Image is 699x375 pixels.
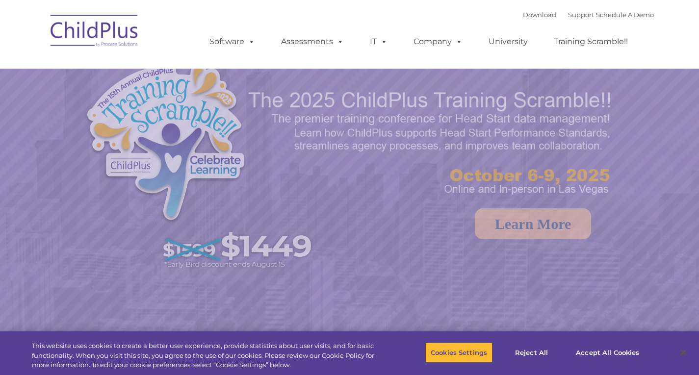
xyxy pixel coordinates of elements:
button: Reject All [501,342,562,363]
img: ChildPlus by Procare Solutions [46,8,144,57]
a: Company [404,32,472,51]
a: Learn More [475,208,591,239]
a: Training Scramble!! [544,32,638,51]
a: Support [568,11,594,19]
a: IT [360,32,397,51]
a: Assessments [271,32,354,51]
button: Close [673,342,694,363]
a: Download [523,11,556,19]
a: University [479,32,538,51]
button: Cookies Settings [425,342,492,363]
button: Accept All Cookies [570,342,645,363]
a: Software [200,32,265,51]
font: | [523,11,654,19]
a: Schedule A Demo [596,11,654,19]
div: This website uses cookies to create a better user experience, provide statistics about user visit... [32,341,385,370]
